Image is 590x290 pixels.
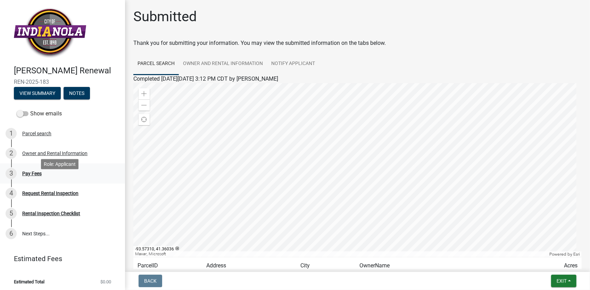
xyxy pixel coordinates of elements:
[22,191,78,196] div: Request Rental Inspection
[139,99,150,111] div: Zoom out
[6,208,17,219] div: 5
[144,278,157,284] span: Back
[6,168,17,179] div: 3
[14,91,61,96] wm-modal-confirm: Summary
[133,39,582,47] div: Thank you for submitting your information. You may view the submitted information on the tabs below.
[557,278,567,284] span: Exit
[14,79,111,85] span: REN-2025-183
[14,87,61,99] button: View Summary
[267,53,319,75] a: Notify Applicant
[17,110,62,118] label: Show emails
[14,66,119,76] h4: [PERSON_NAME] Renewal
[133,75,278,82] span: Completed [DATE][DATE] 3:12 PM CDT by [PERSON_NAME]
[546,257,582,274] td: Acres
[6,188,17,199] div: 4
[22,171,42,176] div: Pay Fees
[6,252,114,266] a: Estimated Fees
[139,88,150,99] div: Zoom in
[6,128,17,139] div: 1
[64,91,90,96] wm-modal-confirm: Notes
[41,159,78,169] div: Role: Applicant
[202,257,296,274] td: Address
[139,275,162,287] button: Back
[133,8,197,25] h1: Submitted
[548,251,582,257] div: Powered by
[133,53,179,75] a: Parcel search
[133,251,548,257] div: Maxar, Microsoft
[14,7,86,58] img: City of Indianola, Iowa
[139,114,150,125] div: Find my location
[22,211,80,216] div: Rental Inspection Checklist
[355,257,546,274] td: OwnerName
[22,131,51,136] div: Parcel search
[6,148,17,159] div: 2
[551,275,576,287] button: Exit
[297,257,355,274] td: City
[179,53,267,75] a: Owner and Rental Information
[64,87,90,99] button: Notes
[100,280,111,284] span: $0.00
[6,228,17,239] div: 6
[573,252,580,257] a: Esri
[14,280,44,284] span: Estimated Total
[133,257,202,274] td: ParcelID
[22,151,88,156] div: Owner and Rental Information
